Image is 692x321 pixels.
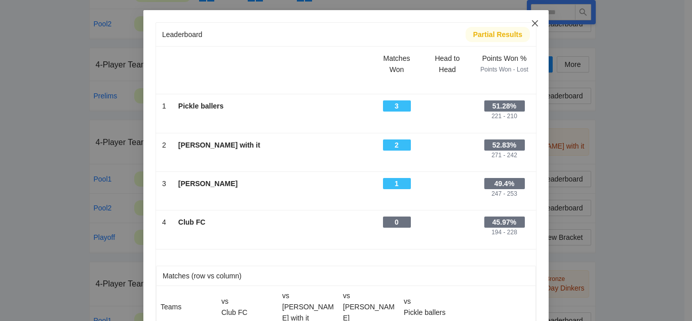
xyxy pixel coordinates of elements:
div: 194 - 228 [491,228,517,237]
div: - [396,151,398,160]
div: Pickle ballers [404,307,456,318]
div: vs [221,296,274,307]
div: vs [282,290,335,301]
span: close [531,19,539,27]
div: - [178,228,365,237]
div: Teams [161,301,213,312]
div: - [396,189,398,199]
div: - [178,151,365,160]
div: - [178,112,365,121]
div: 4 [162,217,166,228]
div: Head to Head [428,53,467,75]
div: 1 [383,178,411,189]
b: Pickle ballers [178,102,224,110]
div: 247 - 253 [491,189,517,199]
div: 2 [383,139,411,151]
div: 271 - 242 [491,151,517,160]
b: [PERSON_NAME] with it [178,141,260,149]
div: 51.28% [484,100,525,112]
div: 221 - 210 [491,112,517,121]
div: Points Won % [479,53,530,64]
div: Partial Results [473,29,522,40]
div: Matches Won [377,53,416,75]
div: - [178,189,365,199]
div: vs [404,296,456,307]
div: Points Won - Lost [479,65,530,75]
div: - [162,151,166,160]
div: 45.97% [484,217,525,228]
div: 3 [162,178,166,189]
div: 1 [162,100,166,112]
button: Close [521,10,549,38]
div: 2 [162,139,166,151]
div: - [446,100,448,110]
div: 3 [383,100,411,112]
div: Leaderboard [162,25,466,44]
div: - [446,178,448,188]
div: - [396,112,398,121]
div: - [162,189,166,199]
b: Club FC [178,218,206,226]
div: - [162,112,166,121]
div: Club FC [221,307,274,318]
b: [PERSON_NAME] [178,180,238,188]
div: - [446,139,448,149]
div: - [396,228,398,237]
div: Matches (row vs column) [163,266,529,286]
div: - [446,217,448,226]
div: 52.83% [484,139,525,151]
div: 49.4% [484,178,525,189]
div: vs [343,290,396,301]
div: - [162,228,166,237]
div: 0 [383,217,411,228]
